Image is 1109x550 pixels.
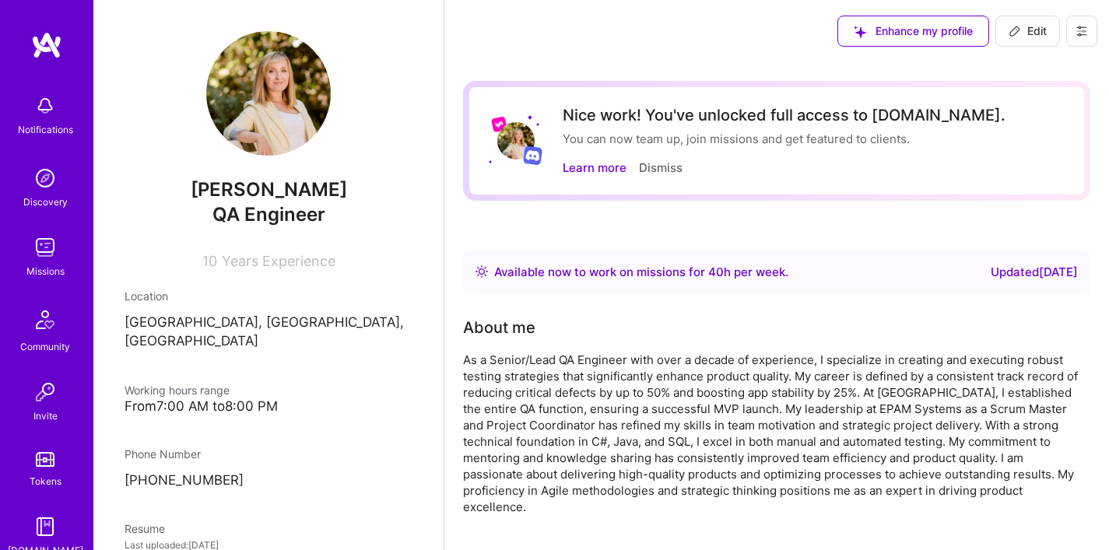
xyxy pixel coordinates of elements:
[222,253,335,269] span: Years Experience
[33,408,58,424] div: Invite
[463,316,535,339] div: About me
[991,263,1078,282] div: Updated [DATE]
[476,265,488,278] img: Availability
[20,338,70,355] div: Community
[463,352,1086,515] div: As a Senior/Lead QA Engineer with over a decade of experience, I specialize in creating and execu...
[125,314,412,351] p: [GEOGRAPHIC_DATA], [GEOGRAPHIC_DATA], [GEOGRAPHIC_DATA]
[30,377,61,408] img: Invite
[30,163,61,194] img: discovery
[1009,23,1047,39] span: Edit
[30,90,61,121] img: bell
[491,116,507,132] img: Lyft logo
[125,384,230,397] span: Working hours range
[30,232,61,263] img: teamwork
[212,203,325,226] span: QA Engineer
[26,263,65,279] div: Missions
[125,288,412,304] div: Location
[26,301,64,338] img: Community
[23,194,68,210] div: Discovery
[31,31,62,59] img: logo
[125,471,412,490] p: [PHONE_NUMBER]
[523,145,542,165] img: Discord logo
[708,264,724,279] span: 40
[206,31,331,156] img: User Avatar
[30,473,61,489] div: Tokens
[18,121,73,138] div: Notifications
[563,106,1005,124] div: Nice work! You've unlocked full access to [DOMAIN_NAME].
[202,253,217,269] span: 10
[125,398,412,415] div: From 7:00 AM to 8:00 PM
[494,263,788,282] div: Available now to work on missions for h per week .
[563,131,1005,147] div: You can now team up, join missions and get featured to clients.
[30,511,61,542] img: guide book
[563,159,626,176] button: Learn more
[125,522,165,535] span: Resume
[639,159,683,176] button: Dismiss
[36,452,54,467] img: tokens
[125,178,412,201] span: [PERSON_NAME]
[995,16,1060,47] button: Edit
[125,447,201,461] span: Phone Number
[497,122,535,159] img: User Avatar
